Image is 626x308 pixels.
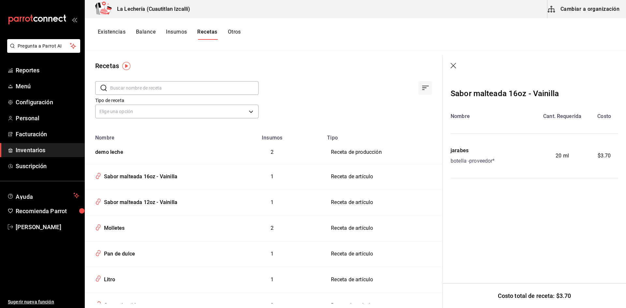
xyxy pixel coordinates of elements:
[323,241,442,267] td: Receta de artículo
[323,164,442,190] td: Receta de artículo
[16,162,79,170] span: Suscripción
[8,299,79,305] span: Sugerir nueva función
[197,29,217,40] button: Recetas
[451,112,534,120] div: Nombre
[271,276,274,283] span: 1
[95,98,259,103] label: Tipo de receta
[271,149,274,155] span: 2
[166,29,187,40] button: Insumos
[16,114,79,123] span: Personal
[556,152,569,160] span: 20 ml
[101,248,135,258] div: Pan de dulce
[228,29,241,40] button: Otros
[323,215,442,241] td: Receta de artículo
[18,43,70,50] span: Pregunta a Parrot AI
[443,283,626,308] div: Costo total de receta: $3.70
[16,82,79,91] span: Menú
[110,81,259,95] input: Buscar nombre de receta
[112,5,190,13] h3: La Lechería (Cuautitlan Izcalli)
[271,251,274,257] span: 1
[95,61,119,71] div: Recetas
[5,47,80,54] a: Pregunta a Parrot AI
[323,141,442,164] td: Receta de producción
[451,157,495,165] div: botella - proveedor*
[101,196,177,206] div: Sabor malteada 12oz - Vainilla
[136,29,156,40] button: Balance
[16,192,71,199] span: Ayuda
[534,112,590,120] div: Cant. Requerida
[7,39,80,53] button: Pregunta a Parrot AI
[323,131,442,141] th: Tipo
[98,29,241,40] div: navigation tabs
[271,225,274,231] span: 2
[16,223,79,231] span: [PERSON_NAME]
[85,131,221,141] th: Nombre
[590,112,618,120] div: Costo
[93,146,123,156] div: demo leche
[16,207,79,215] span: Recomienda Parrot
[101,273,115,284] div: Litro
[221,131,323,141] th: Insumos
[101,222,125,232] div: Molletes
[271,173,274,180] span: 1
[451,88,559,99] div: Sabor malteada 16oz - Vainilla
[323,190,442,215] td: Receta de artículo
[323,267,442,293] td: Receta de artículo
[271,199,274,205] span: 1
[451,147,495,154] div: jarabes
[418,81,432,95] div: Ordenar por
[95,105,259,118] div: Elige una opción
[16,130,79,139] span: Facturación
[98,29,126,40] button: Existencias
[16,146,79,154] span: Inventarios
[16,66,79,75] span: Reportes
[72,17,77,22] button: open_drawer_menu
[598,152,611,160] span: $3.70
[16,98,79,107] span: Configuración
[122,62,130,70] img: Tooltip marker
[101,170,177,181] div: Sabor malteada 16oz - Vainilla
